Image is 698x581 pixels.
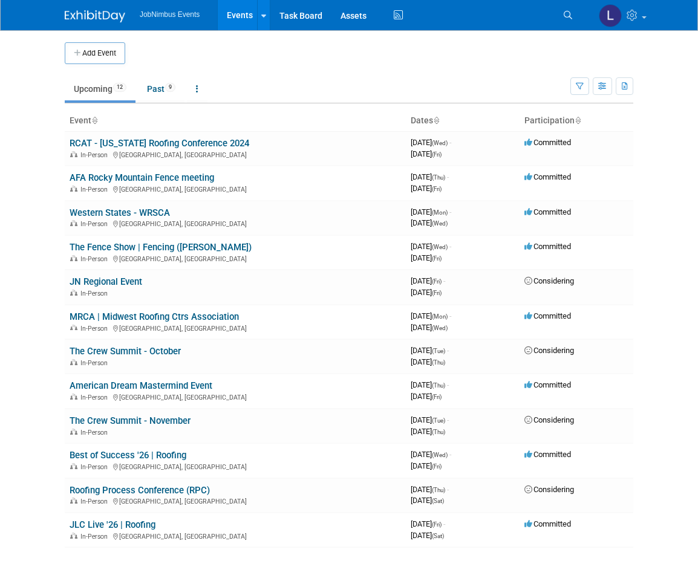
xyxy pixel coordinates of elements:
span: (Fri) [432,186,442,192]
span: Committed [524,519,571,528]
a: Sort by Participation Type [575,115,581,125]
a: Past9 [138,77,184,100]
span: Considering [524,415,574,424]
span: (Thu) [432,429,445,435]
span: [DATE] [411,323,448,332]
span: - [447,485,449,494]
img: In-Person Event [70,186,77,192]
span: - [443,519,445,528]
span: Considering [524,485,574,494]
span: (Wed) [432,140,448,146]
div: [GEOGRAPHIC_DATA], [GEOGRAPHIC_DATA] [70,461,401,471]
span: Committed [524,172,571,181]
span: [DATE] [411,485,449,494]
span: [DATE] [411,415,449,424]
span: (Wed) [432,325,448,331]
span: (Tue) [432,348,445,354]
a: The Fence Show | Fencing ([PERSON_NAME]) [70,242,252,253]
span: Committed [524,450,571,459]
span: [DATE] [411,380,449,389]
span: (Thu) [432,487,445,493]
div: [GEOGRAPHIC_DATA], [GEOGRAPHIC_DATA] [70,323,401,333]
div: [GEOGRAPHIC_DATA], [GEOGRAPHIC_DATA] [70,149,401,159]
span: (Sat) [432,533,444,539]
span: [DATE] [411,311,451,320]
span: [DATE] [411,207,451,216]
a: RCAT - [US_STATE] Roofing Conference 2024 [70,138,249,149]
div: [GEOGRAPHIC_DATA], [GEOGRAPHIC_DATA] [70,496,401,505]
div: [GEOGRAPHIC_DATA], [GEOGRAPHIC_DATA] [70,531,401,540]
span: (Thu) [432,359,445,366]
span: In-Person [80,220,111,228]
span: [DATE] [411,392,442,401]
span: In-Person [80,186,111,193]
span: [DATE] [411,218,448,227]
span: [DATE] [411,242,451,251]
span: - [447,415,449,424]
a: Sort by Event Name [91,115,97,125]
span: [DATE] [411,519,445,528]
span: (Thu) [432,174,445,181]
span: (Fri) [432,290,442,296]
span: (Fri) [432,255,442,262]
span: (Fri) [432,463,442,470]
img: In-Person Event [70,463,77,469]
span: In-Person [80,394,111,401]
img: In-Person Event [70,394,77,400]
span: [DATE] [411,357,445,366]
span: In-Person [80,429,111,437]
span: [DATE] [411,138,451,147]
span: Committed [524,242,571,251]
span: - [447,346,449,355]
img: In-Person Event [70,290,77,296]
span: (Mon) [432,313,448,320]
a: MRCA | Midwest Roofing Ctrs Association [70,311,239,322]
span: [DATE] [411,276,445,285]
span: In-Person [80,325,111,333]
span: In-Person [80,533,111,540]
span: Committed [524,380,571,389]
span: (Mon) [432,209,448,216]
img: Laly Matos [599,4,622,27]
span: (Fri) [432,521,442,528]
img: In-Person Event [70,429,77,435]
span: - [449,311,451,320]
span: (Sat) [432,498,444,504]
span: (Wed) [432,244,448,250]
span: In-Person [80,498,111,505]
span: Considering [524,346,574,355]
span: [DATE] [411,450,451,459]
span: (Fri) [432,151,442,158]
span: - [443,276,445,285]
span: (Wed) [432,220,448,227]
a: American Dream Mastermind Event [70,380,212,391]
span: (Thu) [432,382,445,389]
span: In-Person [80,290,111,297]
a: JLC Live '26 | Roofing [70,519,155,530]
img: In-Person Event [70,151,77,157]
span: In-Person [80,359,111,367]
div: [GEOGRAPHIC_DATA], [GEOGRAPHIC_DATA] [70,253,401,263]
th: Participation [520,111,633,131]
span: [DATE] [411,461,442,470]
div: [GEOGRAPHIC_DATA], [GEOGRAPHIC_DATA] [70,392,401,401]
span: [DATE] [411,288,442,297]
div: [GEOGRAPHIC_DATA], [GEOGRAPHIC_DATA] [70,218,401,228]
span: In-Person [80,463,111,471]
span: 12 [113,83,126,92]
img: In-Person Event [70,255,77,261]
a: The Crew Summit - November [70,415,191,426]
a: Western States - WRSCA [70,207,170,218]
span: - [449,242,451,251]
a: Upcoming12 [65,77,135,100]
img: In-Person Event [70,220,77,226]
span: (Wed) [432,452,448,458]
img: In-Person Event [70,498,77,504]
img: In-Person Event [70,533,77,539]
span: - [449,450,451,459]
span: JobNimbus Events [140,10,200,19]
span: [DATE] [411,346,449,355]
img: In-Person Event [70,325,77,331]
span: (Fri) [432,278,442,285]
th: Dates [406,111,520,131]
